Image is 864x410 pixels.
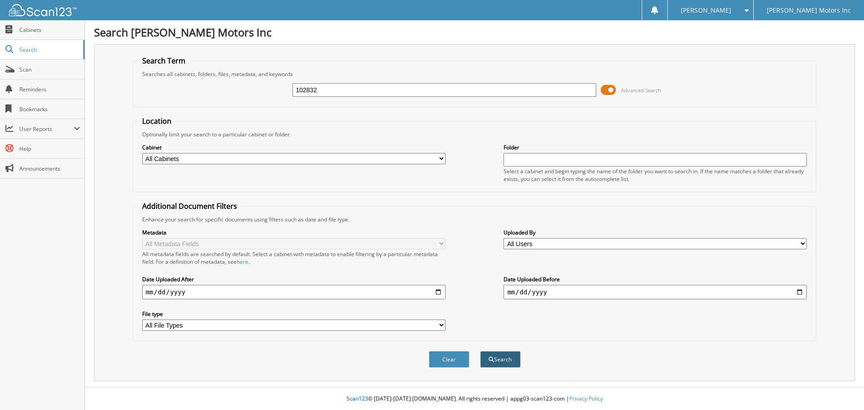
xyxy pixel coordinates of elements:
[19,165,80,172] span: Announcements
[19,66,80,73] span: Scan
[138,56,190,66] legend: Search Term
[819,367,864,410] iframe: Chat Widget
[569,395,603,402] a: Privacy Policy
[767,8,851,13] span: [PERSON_NAME] Motors Inc
[138,70,812,78] div: Searches all cabinets, folders, files, metadata, and keywords
[504,275,807,283] label: Date Uploaded Before
[142,144,445,151] label: Cabinet
[504,144,807,151] label: Folder
[19,46,79,54] span: Search
[94,25,855,40] h1: Search [PERSON_NAME] Motors Inc
[142,310,445,318] label: File type
[19,105,80,113] span: Bookmarks
[480,351,521,368] button: Search
[142,229,445,236] label: Metadata
[237,258,248,266] a: here
[9,4,76,16] img: scan123-logo-white.svg
[19,86,80,93] span: Reminders
[346,395,368,402] span: Scan123
[621,87,661,94] span: Advanced Search
[504,229,807,236] label: Uploaded By
[138,201,242,211] legend: Additional Document Filters
[19,26,80,34] span: Cabinets
[429,351,469,368] button: Clear
[142,250,445,266] div: All metadata fields are searched by default. Select a cabinet with metadata to enable filtering b...
[504,285,807,299] input: end
[138,216,812,223] div: Enhance your search for specific documents using filters such as date and file type.
[19,125,74,133] span: User Reports
[85,388,864,410] div: © [DATE]-[DATE] [DOMAIN_NAME]. All rights reserved | appg03-scan123-com |
[19,145,80,153] span: Help
[142,275,445,283] label: Date Uploaded After
[681,8,731,13] span: [PERSON_NAME]
[138,131,812,138] div: Optionally limit your search to a particular cabinet or folder
[142,285,445,299] input: start
[138,116,176,126] legend: Location
[504,167,807,183] div: Select a cabinet and begin typing the name of the folder you want to search in. If the name match...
